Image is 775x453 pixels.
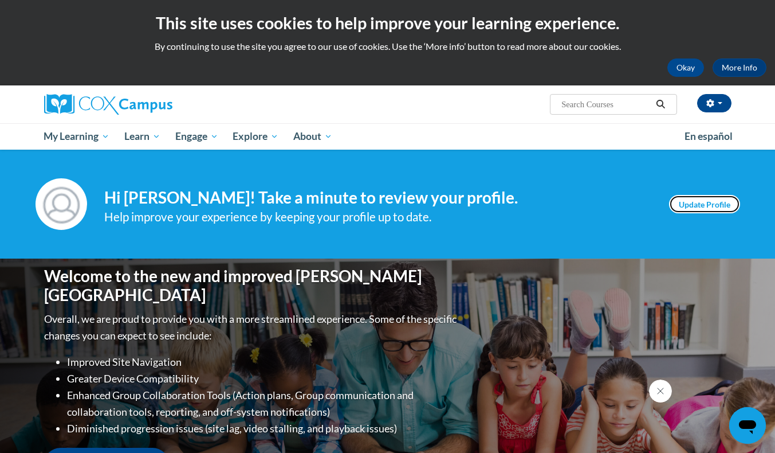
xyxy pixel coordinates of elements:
[67,370,459,387] li: Greater Device Compatibility
[44,130,109,143] span: My Learning
[225,123,286,150] a: Explore
[67,420,459,437] li: Diminished progression issues (site lag, video stalling, and playback issues)
[44,94,172,115] img: Cox Campus
[669,195,740,213] a: Update Profile
[233,130,278,143] span: Explore
[729,407,766,444] iframe: Button to launch messaging window
[9,40,766,53] p: By continuing to use the site you agree to our use of cookies. Use the ‘More info’ button to read...
[649,380,672,403] iframe: Close message
[9,11,766,34] h2: This site uses cookies to help improve your learning experience.
[7,8,93,17] span: Hi. How can we help?
[27,123,749,150] div: Main menu
[36,178,87,230] img: Profile Image
[124,130,160,143] span: Learn
[67,387,459,420] li: Enhanced Group Collaboration Tools (Action plans, Group communication and collaboration tools, re...
[684,130,733,142] span: En español
[286,123,340,150] a: About
[168,123,226,150] a: Engage
[104,188,652,208] h4: Hi [PERSON_NAME]! Take a minute to review your profile.
[44,94,262,115] a: Cox Campus
[293,130,332,143] span: About
[67,354,459,370] li: Improved Site Navigation
[697,94,731,112] button: Account Settings
[44,267,459,305] h1: Welcome to the new and improved [PERSON_NAME][GEOGRAPHIC_DATA]
[667,58,704,77] button: Okay
[104,208,652,226] div: Help improve your experience by keeping your profile up to date.
[677,124,740,149] a: En español
[175,130,218,143] span: Engage
[652,97,669,111] button: Search
[37,123,117,150] a: My Learning
[117,123,168,150] a: Learn
[713,58,766,77] a: More Info
[560,97,652,111] input: Search Courses
[44,311,459,344] p: Overall, we are proud to provide you with a more streamlined experience. Some of the specific cha...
